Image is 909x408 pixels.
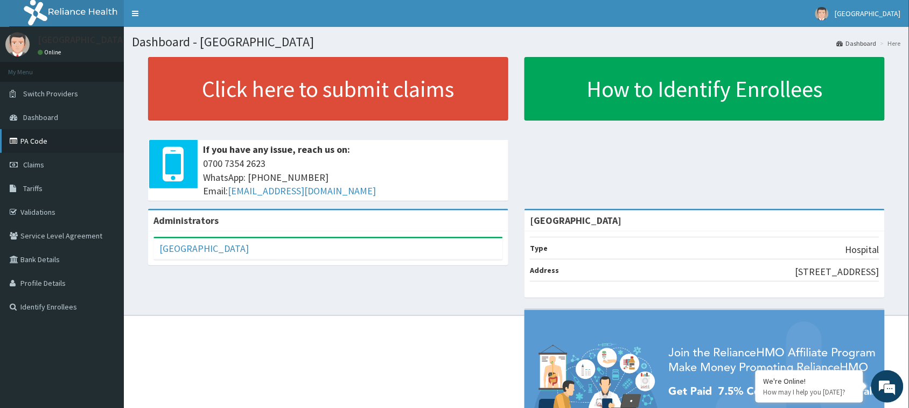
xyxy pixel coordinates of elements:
[203,157,503,198] span: 0700 7354 2623 WhatsApp: [PHONE_NUMBER] Email:
[530,265,559,275] b: Address
[837,39,877,48] a: Dashboard
[764,388,855,397] p: How may I help you today?
[845,243,879,257] p: Hospital
[38,48,64,56] a: Online
[38,35,127,45] p: [GEOGRAPHIC_DATA]
[530,243,548,253] b: Type
[23,112,58,122] span: Dashboard
[159,242,249,255] a: [GEOGRAPHIC_DATA]
[530,214,622,227] strong: [GEOGRAPHIC_DATA]
[153,214,219,227] b: Administrators
[23,89,78,99] span: Switch Providers
[228,185,376,197] a: [EMAIL_ADDRESS][DOMAIN_NAME]
[835,9,901,18] span: [GEOGRAPHIC_DATA]
[878,39,901,48] li: Here
[23,160,44,170] span: Claims
[795,265,879,279] p: [STREET_ADDRESS]
[203,143,350,156] b: If you have any issue, reach us on:
[132,35,901,49] h1: Dashboard - [GEOGRAPHIC_DATA]
[525,57,885,121] a: How to Identify Enrollees
[764,376,855,386] div: We're Online!
[815,7,829,20] img: User Image
[148,57,508,121] a: Click here to submit claims
[23,184,43,193] span: Tariffs
[5,32,30,57] img: User Image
